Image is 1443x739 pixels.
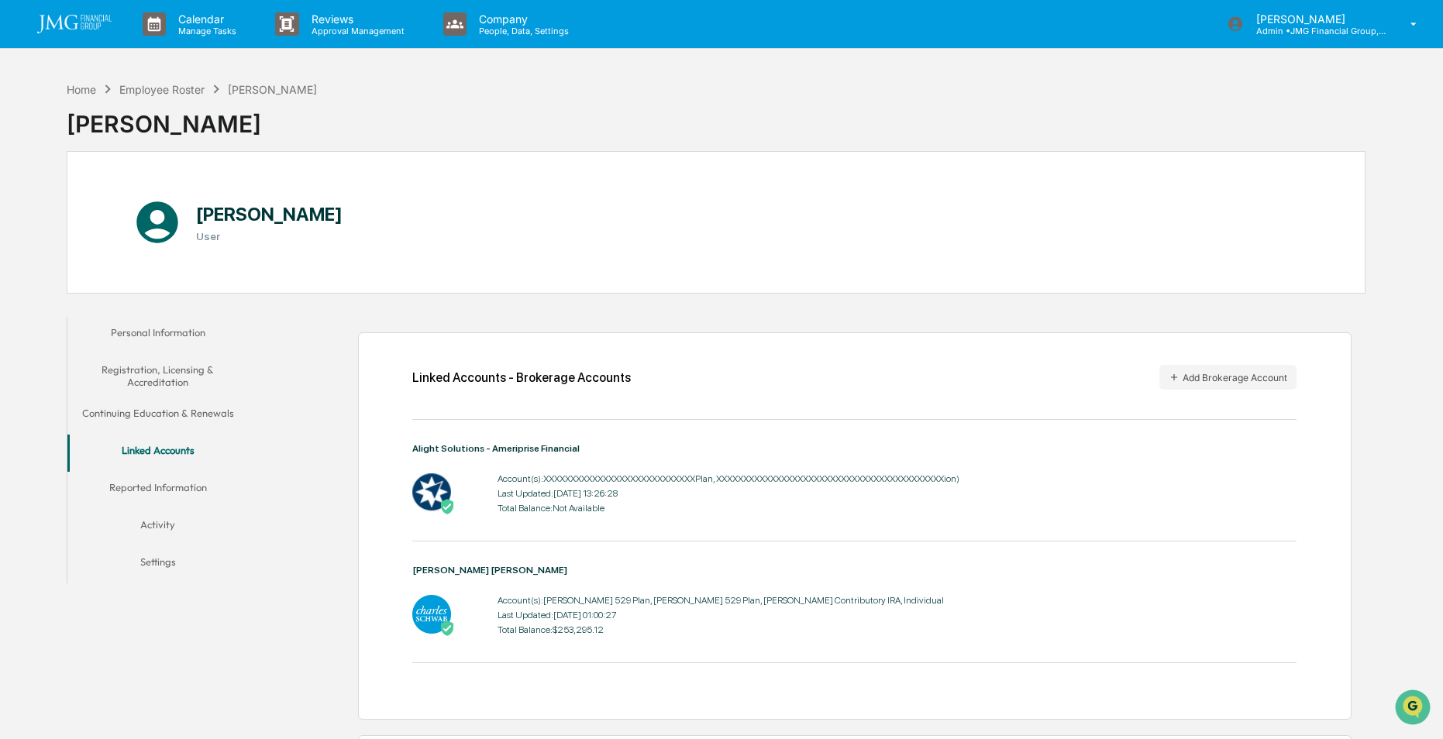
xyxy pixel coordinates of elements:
[196,203,343,225] h1: [PERSON_NAME]
[128,195,192,211] span: Attestations
[67,98,318,138] div: [PERSON_NAME]
[154,263,188,274] span: Pylon
[67,509,249,546] button: Activity
[9,189,106,217] a: 🖐️Preclearance
[1159,365,1297,390] button: Add Brokerage Account
[9,218,104,246] a: 🔎Data Lookup
[67,435,249,472] button: Linked Accounts
[412,370,631,385] div: Linked Accounts - Brokerage Accounts
[1393,688,1435,730] iframe: Open customer support
[67,317,249,584] div: secondary tabs example
[166,26,244,36] p: Manage Tasks
[109,262,188,274] a: Powered byPylon
[67,83,96,96] div: Home
[37,15,112,33] img: logo
[196,230,343,242] h3: User
[67,472,249,509] button: Reported Information
[106,189,198,217] a: 🗄️Attestations
[166,12,244,26] p: Calendar
[15,119,43,146] img: 1746055101610-c473b297-6a78-478c-a979-82029cc54cd1
[498,488,959,499] div: Last Updated: [DATE] 13:26:28
[498,473,959,484] div: Account(s): XXXXXXXXXXXXXXXXXXXXXXXXXXXXPlan, XXXXXXXXXXXXXXXXXXXXXXXXXXXXXXXXXXXXXXXXXXion)
[228,83,317,96] div: [PERSON_NAME]
[67,317,249,354] button: Personal Information
[467,26,577,36] p: People, Data, Settings
[412,473,451,512] img: Alight Solutions - Ameriprise Financial - Active
[31,225,98,240] span: Data Lookup
[412,565,1297,576] div: [PERSON_NAME] [PERSON_NAME]
[439,499,455,514] img: Active
[299,26,412,36] p: Approval Management
[15,197,28,209] div: 🖐️
[299,12,412,26] p: Reviews
[467,12,577,26] p: Company
[1244,12,1388,26] p: [PERSON_NAME]
[31,195,100,211] span: Preclearance
[15,226,28,239] div: 🔎
[498,610,944,620] div: Last Updated: [DATE] 01:00:27
[498,503,959,514] div: Total Balance: Not Available
[112,197,125,209] div: 🗄️
[15,33,282,57] p: How can we help?
[412,443,1297,454] div: Alight Solutions - Ameriprise Financial
[67,354,249,398] button: Registration, Licensing & Accreditation
[67,397,249,435] button: Continuing Education & Renewals
[53,134,196,146] div: We're available if you need us!
[263,123,282,142] button: Start new chat
[498,595,944,606] div: Account(s): [PERSON_NAME] 529 Plan, [PERSON_NAME] 529 Plan, [PERSON_NAME] Contributory IRA, Indiv...
[119,83,205,96] div: Employee Roster
[1244,26,1388,36] p: Admin • JMG Financial Group, Ltd.
[439,620,455,636] img: Active
[67,546,249,583] button: Settings
[53,119,254,134] div: Start new chat
[412,595,451,634] img: Charles Schwab - Active
[498,624,944,635] div: Total Balance: $253,295.12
